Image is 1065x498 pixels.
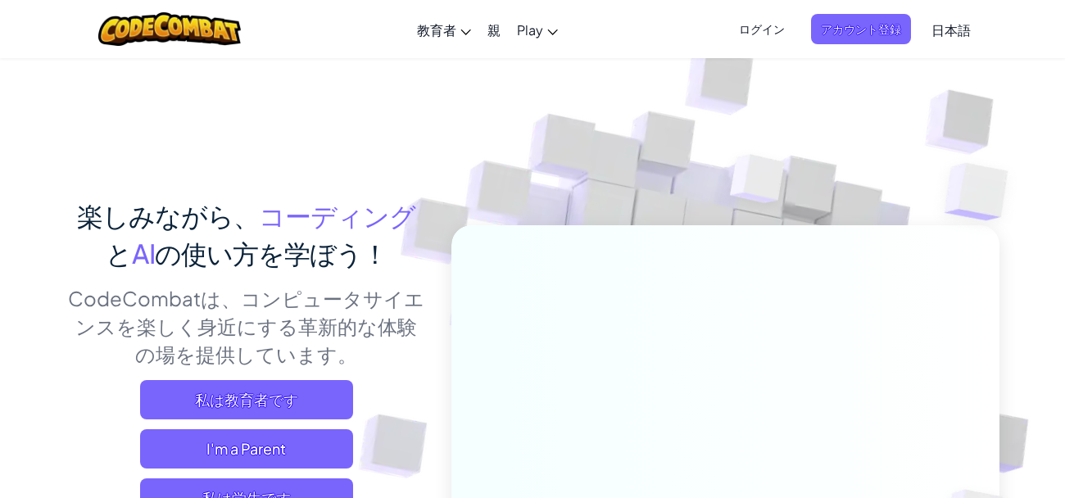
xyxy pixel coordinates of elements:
img: Overlap cubes [700,122,818,244]
a: 私は教育者です [140,380,353,419]
img: CodeCombat logo [98,12,242,46]
span: Play [517,21,543,38]
img: Overlap cubes [912,123,1054,261]
span: コーディング [259,199,415,232]
button: ログイン [729,14,795,44]
a: 日本語 [923,7,979,52]
span: 教育者 [417,21,456,38]
span: と [106,237,132,269]
a: 親 [479,7,509,52]
button: アカウント登録 [811,14,911,44]
a: Play [509,7,566,52]
span: 楽しみながら、 [77,199,259,232]
a: I'm a Parent [140,429,353,469]
span: 日本語 [931,21,971,38]
span: AI [132,237,155,269]
a: 教育者 [409,7,479,52]
span: の使い方を学ぼう！ [155,237,387,269]
p: CodeCombatは、コンピュータサイエンスを楽しく身近にする革新的な体験の場を提供しています。 [66,284,427,368]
